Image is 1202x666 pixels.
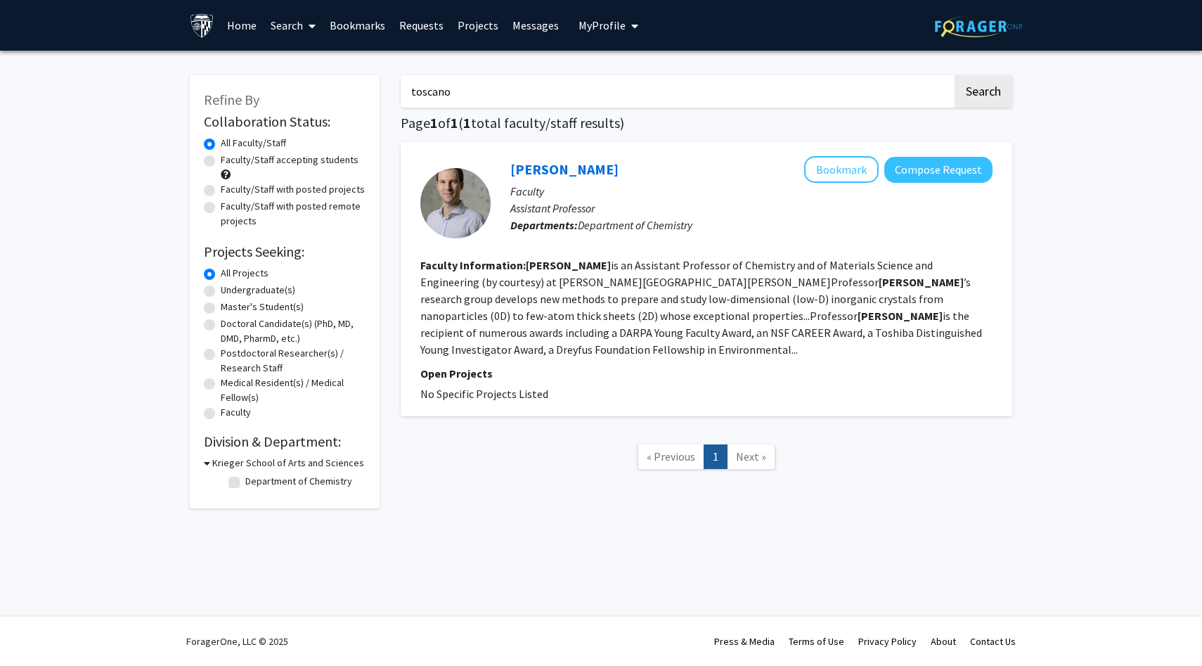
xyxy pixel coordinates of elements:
label: All Projects [221,266,269,281]
a: 1 [704,444,728,469]
a: Previous Page [638,444,704,469]
a: Press & Media [714,635,775,648]
img: ForagerOne Logo [935,15,1023,37]
a: Requests [392,1,451,50]
fg-read-more: is an Assistant Professor of Chemistry and of Materials Science and Engineering (by courtesy) at ... [420,258,982,357]
label: All Faculty/Staff [221,136,286,151]
button: Add Tom Kempa to Bookmarks [804,156,879,183]
b: [PERSON_NAME] [879,275,964,289]
a: Privacy Policy [858,635,917,648]
a: Bookmarks [323,1,392,50]
label: Medical Resident(s) / Medical Fellow(s) [221,376,366,405]
a: About [931,635,956,648]
a: Home [220,1,264,50]
label: Faculty [221,405,251,420]
img: Johns Hopkins University Logo [190,13,214,38]
label: Undergraduate(s) [221,283,295,297]
div: ForagerOne, LLC © 2025 [186,617,288,666]
h1: Page of ( total faculty/staff results) [401,115,1012,132]
span: My Profile [579,18,626,32]
span: No Specific Projects Listed [420,387,548,401]
span: Refine By [204,91,259,108]
label: Faculty/Staff with posted remote projects [221,199,366,229]
b: [PERSON_NAME] [526,258,611,272]
a: Terms of Use [789,635,844,648]
span: Next » [736,449,766,463]
b: Faculty Information: [420,258,526,272]
a: Projects [451,1,505,50]
p: Faculty [510,183,993,200]
b: [PERSON_NAME] [858,309,943,323]
label: Postdoctoral Researcher(s) / Research Staff [221,346,366,376]
span: 1 [430,114,438,132]
span: « Previous [647,449,695,463]
input: Search Keywords [401,75,952,108]
a: Messages [505,1,566,50]
h3: Krieger School of Arts and Sciences [212,456,364,470]
a: [PERSON_NAME] [510,160,619,178]
nav: Page navigation [401,430,1012,487]
label: Doctoral Candidate(s) (PhD, MD, DMD, PharmD, etc.) [221,316,366,346]
span: 1 [463,114,471,132]
p: Open Projects [420,365,993,382]
button: Search [955,75,1012,108]
span: 1 [451,114,458,132]
a: Contact Us [970,635,1016,648]
b: Departments: [510,218,578,232]
a: Next Page [727,444,775,469]
h2: Division & Department: [204,433,366,450]
label: Faculty/Staff with posted projects [221,182,365,197]
span: Department of Chemistry [578,218,692,232]
label: Faculty/Staff accepting students [221,153,358,167]
label: Master's Student(s) [221,300,304,314]
button: Compose Request to Tom Kempa [884,157,993,183]
h2: Collaboration Status: [204,113,366,130]
iframe: Chat [11,603,60,655]
p: Assistant Professor [510,200,993,217]
h2: Projects Seeking: [204,243,366,260]
label: Department of Chemistry [245,474,352,489]
a: Search [264,1,323,50]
